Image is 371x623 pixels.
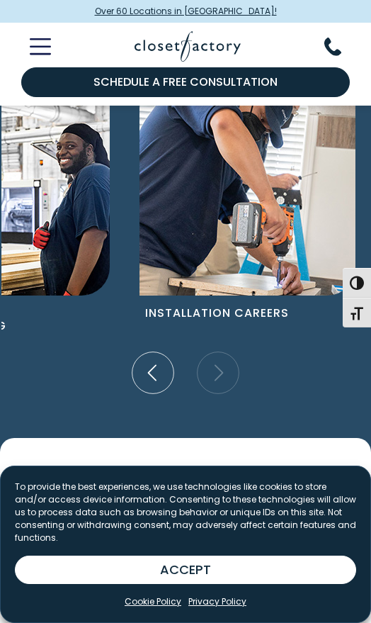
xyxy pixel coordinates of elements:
[343,298,371,327] button: Toggle Font size
[87,460,284,496] span: Current Career
[135,31,241,62] img: Closet Factory Logo
[324,38,358,56] button: Phone Number
[139,296,312,328] p: Installation Careers
[136,79,359,328] a: Installation employee at Closet Factory Installation Careers
[188,595,246,608] a: Privacy Policy
[13,38,51,55] button: Toggle Mobile Menu
[21,67,350,97] a: Schedule a Free Consultation
[15,481,356,544] p: To provide the best experiences, we use technologies like cookies to store and/or access device i...
[343,268,371,298] button: Toggle High Contrast
[193,347,244,398] button: Next slide
[125,595,181,608] a: Cookie Policy
[139,79,355,296] img: Installation employee at Closet Factory
[15,556,356,584] button: ACCEPT
[95,5,277,18] span: Over 60 Locations in [GEOGRAPHIC_DATA]!
[127,347,178,398] button: Previous slide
